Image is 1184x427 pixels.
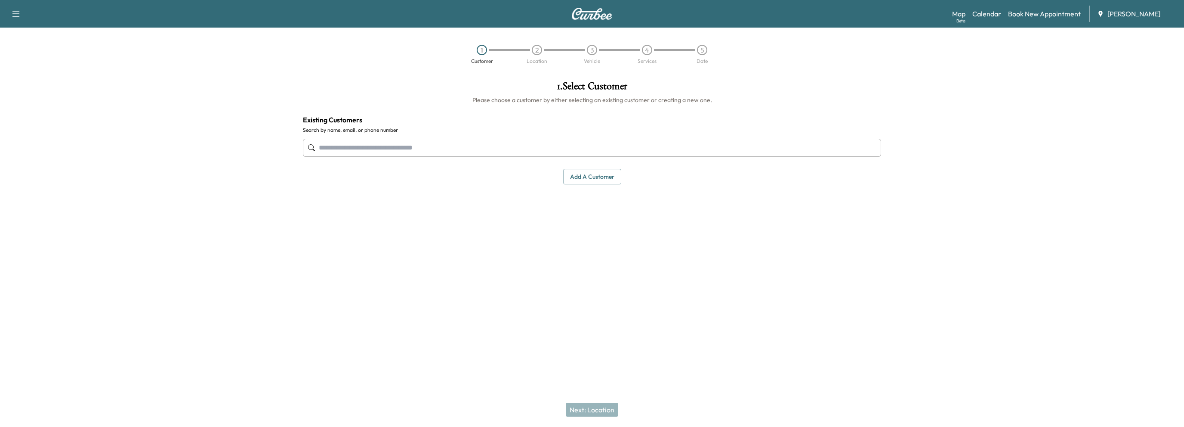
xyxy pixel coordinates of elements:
div: Services [638,59,657,64]
button: Add a customer [563,169,621,185]
a: Calendar [972,9,1001,19]
a: MapBeta [952,9,965,19]
h6: Please choose a customer by either selecting an existing customer or creating a new one. [303,96,881,104]
img: Curbee Logo [571,8,613,20]
span: [PERSON_NAME] [1107,9,1160,19]
div: Beta [956,18,965,24]
h4: Existing Customers [303,115,881,125]
h1: 1 . Select Customer [303,81,881,96]
div: Customer [471,59,493,64]
div: Date [697,59,708,64]
div: 4 [642,45,652,55]
label: Search by name, email, or phone number [303,127,881,134]
div: 2 [532,45,542,55]
div: Vehicle [584,59,600,64]
div: 3 [587,45,597,55]
div: 5 [697,45,707,55]
div: Location [527,59,547,64]
div: 1 [477,45,487,55]
a: Book New Appointment [1008,9,1081,19]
